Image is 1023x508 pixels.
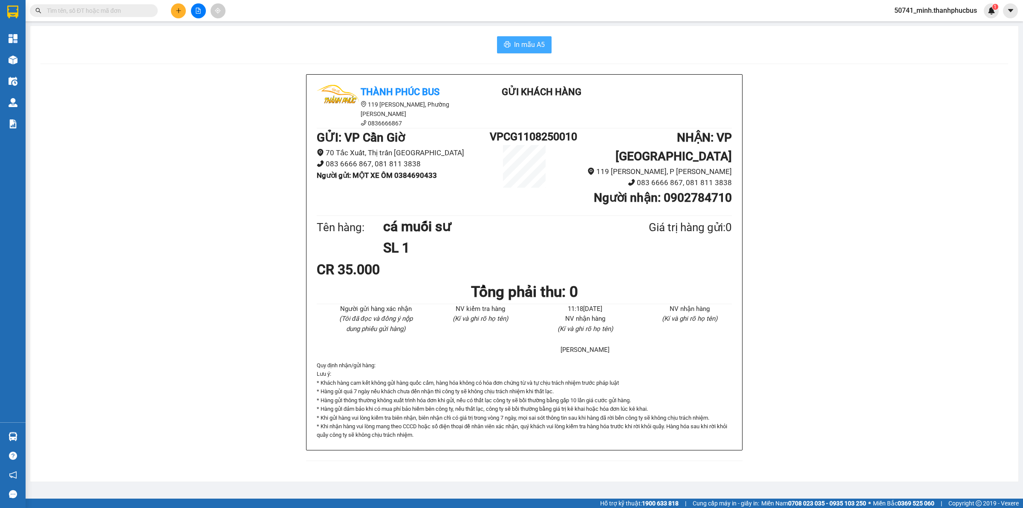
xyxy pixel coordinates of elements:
button: plus [171,3,186,18]
img: logo.jpg [11,11,53,53]
p: * Hàng gửi quá 7 ngày nếu khách chưa đến nhận thì công ty sẽ không chịu trách nhiệm khi thất lạc. [317,387,732,396]
span: aim [215,8,221,14]
li: 0836666867 [317,119,470,128]
p: * Hàng gửi đảm bảo khi có mua phí bảo hiểm bên công ty, nếu thất lạc, công ty sẽ bồi thường bằng ... [317,405,732,413]
span: environment [317,149,324,156]
strong: 0708 023 035 - 0935 103 250 [788,500,866,507]
p: * Khách hàng cam kết không gửi hàng quốc cấm, hàng hóa không có hóa đơn chứng từ và tự chịu trách... [317,379,732,387]
span: | [685,499,686,508]
li: NV nhận hàng [648,304,732,314]
p: * Khi nhận hàng vui lòng mang theo CCCD hoặc số điện thoại để nhân viên xác nhận, quý khách vui l... [317,422,732,440]
span: Hỗ trợ kỹ thuật: [600,499,679,508]
li: 119 [PERSON_NAME], P [PERSON_NAME] [559,166,732,177]
span: file-add [195,8,201,14]
img: dashboard-icon [9,34,17,43]
div: Giá trị hàng gửi: 0 [607,219,732,236]
button: aim [211,3,225,18]
b: NHẬN : VP [GEOGRAPHIC_DATA] [616,131,732,163]
button: file-add [191,3,206,18]
span: In mẫu A5 [514,39,545,50]
b: GỬI : VP Cần Giờ [317,131,405,145]
b: Người nhận : 0902784710 [594,191,732,205]
strong: 0369 525 060 [898,500,934,507]
span: phone [628,179,635,186]
li: 70 Tắc Xuất, Thị trấn [GEOGRAPHIC_DATA] [317,147,490,159]
i: (Kí và ghi rõ họ tên) [662,315,717,322]
h1: SL 1 [383,237,607,258]
li: 119 [PERSON_NAME], Phường [PERSON_NAME] [317,100,470,119]
span: 1 [994,4,997,10]
span: search [35,8,41,14]
div: Tên hàng: [317,219,383,236]
img: warehouse-icon [9,77,17,86]
span: question-circle [9,452,17,460]
img: icon-new-feature [988,7,995,15]
p: * Khi gửi hàng vui lòng kiểm tra biên nhận, biên nhận chỉ có giá trị trong vòng 7 ngày, mọi sai s... [317,414,732,422]
span: phone [361,120,367,126]
b: Người gửi : MỘT XE ÔM 0384690433 [317,171,437,180]
span: Miền Bắc [873,499,934,508]
i: (Kí và ghi rõ họ tên) [453,315,508,322]
li: 11:18[DATE] [543,304,627,314]
img: warehouse-icon [9,432,17,441]
img: warehouse-icon [9,98,17,107]
span: ⚪️ [868,502,871,505]
li: NV nhận hàng [543,314,627,324]
i: (Kí và ghi rõ họ tên) [558,325,613,333]
sup: 1 [992,4,998,10]
li: [PERSON_NAME] [543,345,627,355]
span: notification [9,471,17,479]
li: Người gửi hàng xác nhận [334,304,418,314]
span: environment [587,168,595,175]
p: * Hàng gửi thông thường không xuất trình hóa đơn khi gửi, nếu có thất lạc công ty sẽ bồi thường b... [317,396,732,405]
img: logo-vxr [7,6,18,18]
span: environment [361,101,367,107]
span: Miền Nam [761,499,866,508]
span: printer [504,41,511,49]
div: Quy định nhận/gửi hàng : [317,361,732,440]
strong: 1900 633 818 [642,500,679,507]
span: phone [317,160,324,167]
input: Tìm tên, số ĐT hoặc mã đơn [47,6,147,15]
li: 083 6666 867, 081 811 3838 [317,158,490,170]
b: Gửi khách hàng [502,87,581,97]
li: 083 6666 867, 081 811 3838 [559,177,732,189]
b: Gửi khách hàng [52,12,84,52]
h1: VPCG1108250010 [490,128,559,145]
span: | [941,499,942,508]
div: CR 35.000 [317,259,454,280]
span: plus [176,8,182,14]
i: (Tôi đã đọc và đồng ý nộp dung phiếu gửi hàng) [339,315,413,333]
span: copyright [976,500,982,506]
button: caret-down [1003,3,1018,18]
img: logo.jpg [317,85,359,128]
li: NV kiểm tra hàng [439,304,523,314]
b: Thành Phúc Bus [361,87,439,97]
span: Cung cấp máy in - giấy in: [693,499,759,508]
button: printerIn mẫu A5 [497,36,552,53]
img: warehouse-icon [9,55,17,64]
b: Thành Phúc Bus [11,55,43,95]
h1: Tổng phải thu: 0 [317,280,732,304]
span: message [9,490,17,498]
img: solution-icon [9,119,17,128]
span: caret-down [1007,7,1014,15]
span: 50741_minh.thanhphucbus [887,5,984,16]
h1: cá muối sư [383,216,607,237]
p: Lưu ý: [317,370,732,378]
